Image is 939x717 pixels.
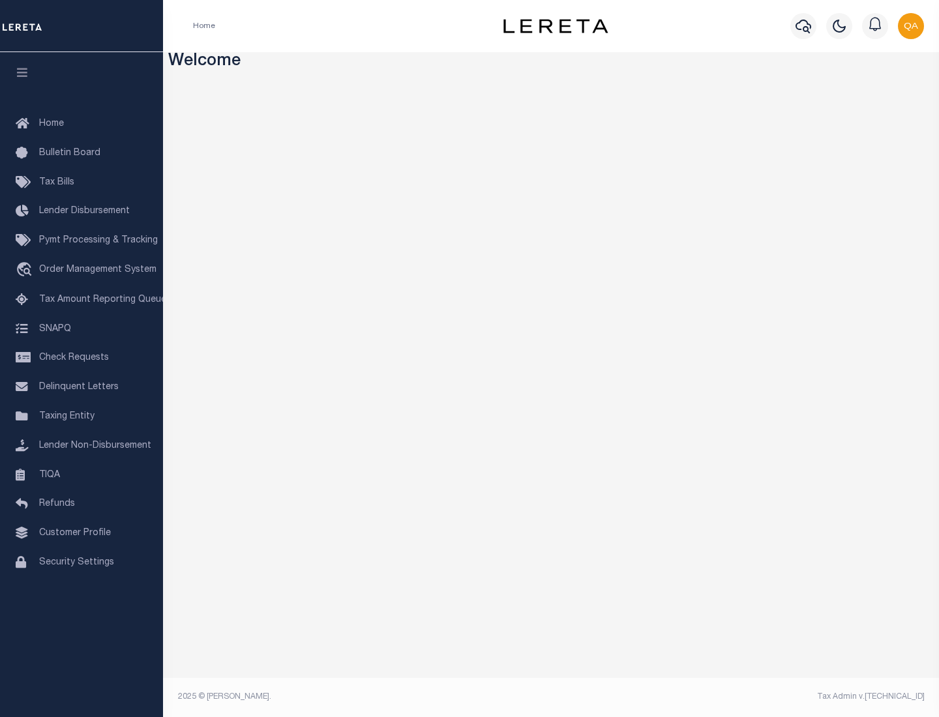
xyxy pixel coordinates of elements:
span: Order Management System [39,265,156,274]
i: travel_explore [16,262,37,279]
img: svg+xml;base64,PHN2ZyB4bWxucz0iaHR0cDovL3d3dy53My5vcmcvMjAwMC9zdmciIHBvaW50ZXItZXZlbnRzPSJub25lIi... [898,13,924,39]
span: Customer Profile [39,529,111,538]
span: Security Settings [39,558,114,567]
div: 2025 © [PERSON_NAME]. [168,691,552,703]
img: logo-dark.svg [503,19,608,33]
span: SNAPQ [39,324,71,333]
span: Home [39,119,64,128]
span: Lender Non-Disbursement [39,441,151,450]
span: Lender Disbursement [39,207,130,216]
span: Check Requests [39,353,109,362]
span: TIQA [39,470,60,479]
li: Home [193,20,215,32]
span: Pymt Processing & Tracking [39,236,158,245]
span: Refunds [39,499,75,508]
span: Tax Amount Reporting Queue [39,295,166,304]
span: Bulletin Board [39,149,100,158]
span: Delinquent Letters [39,383,119,392]
span: Tax Bills [39,178,74,187]
div: Tax Admin v.[TECHNICAL_ID] [561,691,925,703]
h3: Welcome [168,52,934,72]
span: Taxing Entity [39,412,95,421]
